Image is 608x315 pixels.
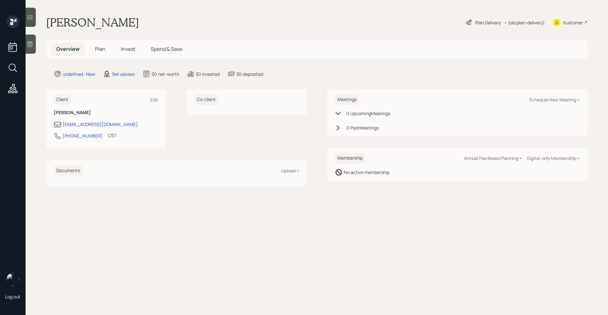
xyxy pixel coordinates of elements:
h1: [PERSON_NAME] [46,15,139,29]
div: undefined · New [63,71,95,77]
img: retirable_logo.png [6,273,19,286]
h6: Meetings [335,94,359,105]
div: $0 invested [196,71,220,77]
h6: Membership [335,153,365,163]
div: Digital-only Membership + [527,155,580,161]
div: CST [108,132,116,139]
div: [PHONE_NUMBER] [63,132,103,139]
div: Kustomer [563,19,583,26]
span: Plan [95,45,106,52]
div: [EMAIL_ADDRESS][DOMAIN_NAME] [63,121,138,128]
h6: Documents [54,165,83,176]
h6: Co-client [194,94,218,105]
div: 0 Upcoming Meeting s [346,110,390,117]
div: No active membership [344,169,390,176]
div: Log out [5,294,20,300]
div: 0 Past Meeting s [346,124,379,131]
h6: Client [54,94,71,105]
div: Plan Delivery [475,19,501,26]
div: Annual Fee Based Planning + [464,155,522,161]
div: $0 net-worth [152,71,179,77]
div: Set advisor [112,71,135,77]
div: Upload + [281,168,299,174]
span: Spend & Save [151,45,182,52]
div: $0 deposited [236,71,263,77]
span: Overview [56,45,80,52]
h6: [PERSON_NAME] [54,110,158,115]
div: Schedule New Meeting + [529,97,580,103]
span: Invest [121,45,135,52]
div: Edit [150,97,158,103]
div: • (old plan-delivery) [504,19,545,26]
